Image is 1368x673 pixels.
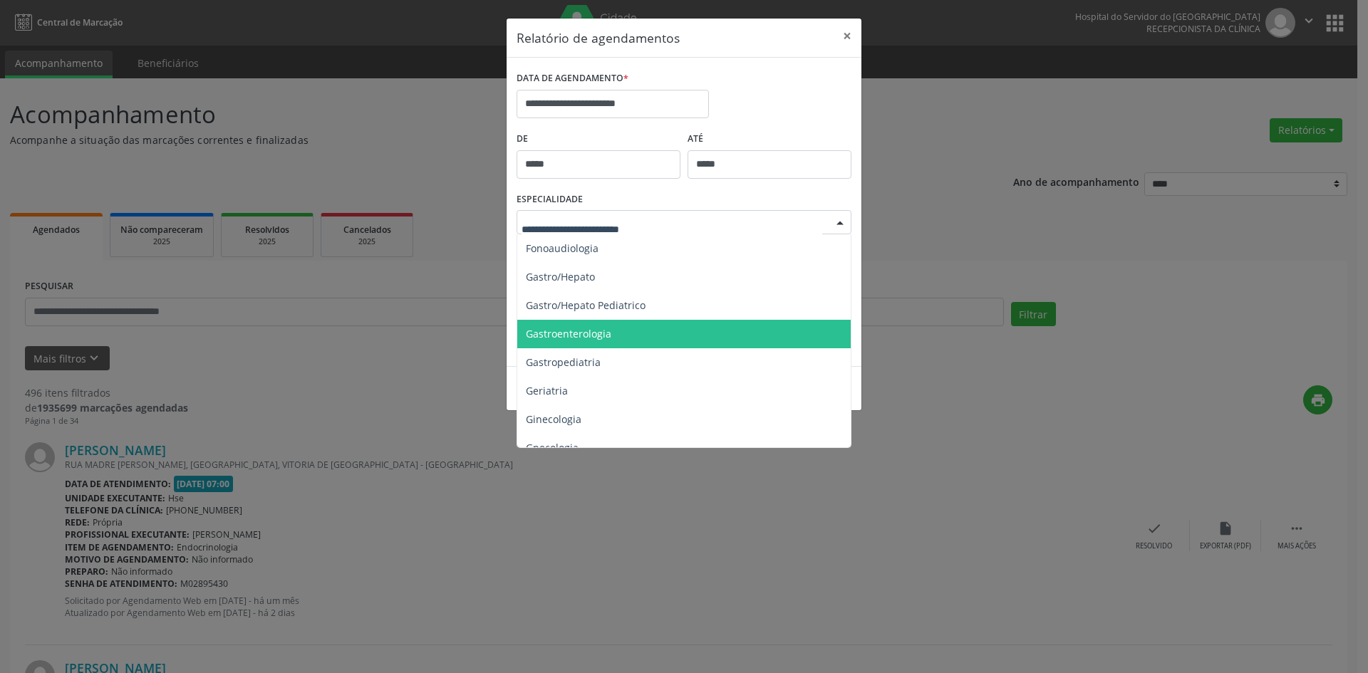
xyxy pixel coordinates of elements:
[526,441,579,454] span: Gnecologia
[833,19,861,53] button: Close
[526,270,595,283] span: Gastro/Hepato
[517,68,628,90] label: DATA DE AGENDAMENTO
[526,327,611,340] span: Gastroenterologia
[526,384,568,397] span: Geriatria
[526,355,601,369] span: Gastropediatria
[688,128,851,150] label: ATÉ
[517,128,680,150] label: De
[517,28,680,47] h5: Relatório de agendamentos
[526,241,598,255] span: Fonoaudiologia
[526,298,646,312] span: Gastro/Hepato Pediatrico
[526,412,581,426] span: Ginecologia
[517,189,583,211] label: ESPECIALIDADE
